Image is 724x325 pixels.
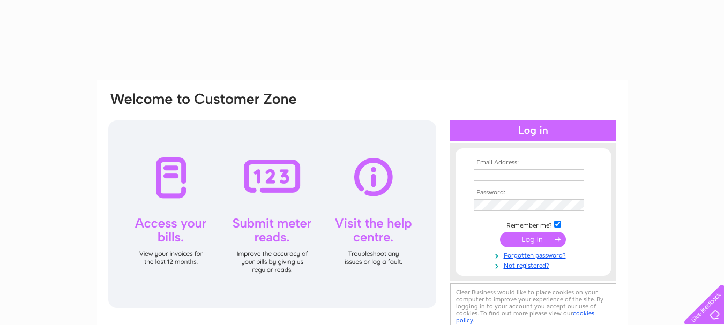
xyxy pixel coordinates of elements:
[471,159,595,167] th: Email Address:
[500,232,566,247] input: Submit
[471,219,595,230] td: Remember me?
[471,189,595,196] th: Password:
[474,260,595,270] a: Not registered?
[474,250,595,260] a: Forgotten password?
[456,309,594,324] a: cookies policy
